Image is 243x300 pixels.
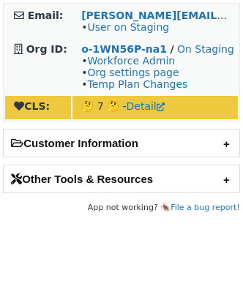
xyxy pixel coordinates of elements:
[127,100,165,112] a: Detail
[26,43,67,55] strong: Org ID:
[4,165,239,192] h2: Other Tools & Resources
[14,100,50,112] strong: CLS:
[87,55,175,67] a: Workforce Admin
[81,21,169,33] span: •
[4,130,239,157] h2: Customer Information
[81,55,187,90] span: • • •
[87,78,187,90] a: Temp Plan Changes
[171,203,240,212] a: File a bug report!
[87,21,169,33] a: User on Staging
[28,10,64,21] strong: Email:
[81,43,167,55] a: o-1WN56P-na1
[3,200,240,215] footer: App not working? 🪳
[170,43,173,55] strong: /
[87,67,179,78] a: Org settings page
[72,96,238,119] td: 🤔 7 🤔 -
[177,43,234,55] a: On Staging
